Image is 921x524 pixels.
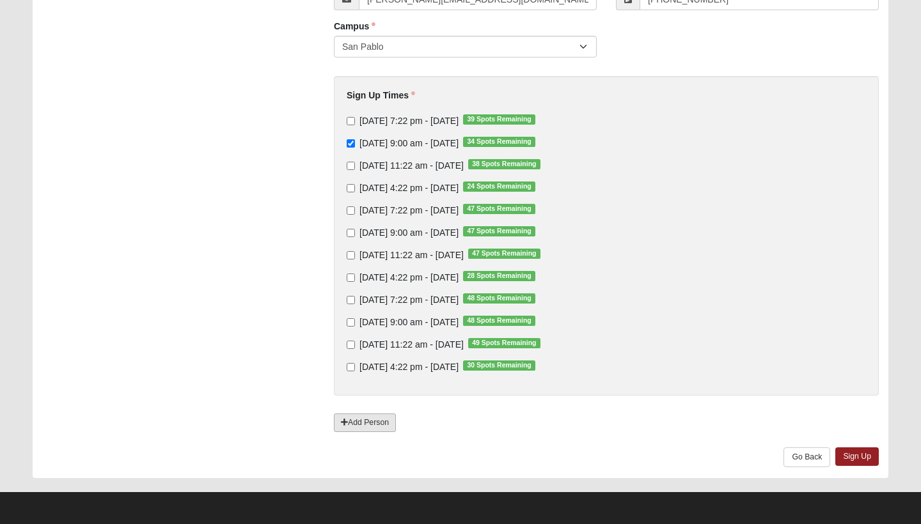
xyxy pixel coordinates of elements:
[347,117,355,125] input: [DATE] 7:22 pm - [DATE]39 Spots Remaining
[347,184,355,192] input: [DATE] 4:22 pm - [DATE]24 Spots Remaining
[347,251,355,259] input: [DATE] 11:22 am - [DATE]47 Spots Remaining
[347,274,355,282] input: [DATE] 4:22 pm - [DATE]28 Spots Remaining
[347,139,355,148] input: [DATE] 9:00 am - [DATE]34 Spots Remaining
[463,316,535,326] span: 48 Spots Remaining
[334,413,396,432] a: Add Person
[463,181,535,192] span: 24 Spots Remaining
[347,318,355,327] input: [DATE] 9:00 am - [DATE]48 Spots Remaining
[359,339,464,350] span: [DATE] 11:22 am - [DATE]
[347,162,355,170] input: [DATE] 11:22 am - [DATE]38 Spots Remaining
[468,249,540,259] span: 47 Spots Remaining
[359,317,459,327] span: [DATE] 9:00 am - [DATE]
[463,360,535,371] span: 30 Spots Remaining
[783,447,830,467] a: Go Back
[463,114,535,125] span: 39 Spots Remaining
[463,271,535,281] span: 28 Spots Remaining
[359,250,464,260] span: [DATE] 11:22 am - [DATE]
[359,138,459,148] span: [DATE] 9:00 am - [DATE]
[835,447,879,466] a: Sign Up
[463,137,535,147] span: 34 Spots Remaining
[359,272,459,282] span: [DATE] 4:22 pm - [DATE]
[347,206,355,215] input: [DATE] 7:22 pm - [DATE]47 Spots Remaining
[359,160,464,171] span: [DATE] 11:22 am - [DATE]
[463,204,535,214] span: 47 Spots Remaining
[347,89,415,102] label: Sign Up Times
[334,20,375,33] label: Campus
[359,183,459,193] span: [DATE] 4:22 pm - [DATE]
[347,341,355,349] input: [DATE] 11:22 am - [DATE]49 Spots Remaining
[463,226,535,236] span: 47 Spots Remaining
[463,293,535,304] span: 48 Spots Remaining
[359,362,459,372] span: [DATE] 4:22 pm - [DATE]
[359,227,459,238] span: [DATE] 9:00 am - [DATE]
[347,363,355,371] input: [DATE] 4:22 pm - [DATE]30 Spots Remaining
[359,205,459,215] span: [DATE] 7:22 pm - [DATE]
[347,229,355,237] input: [DATE] 9:00 am - [DATE]47 Spots Remaining
[468,159,540,169] span: 38 Spots Remaining
[347,296,355,304] input: [DATE] 7:22 pm - [DATE]48 Spots Remaining
[468,338,540,348] span: 49 Spots Remaining
[359,295,459,305] span: [DATE] 7:22 pm - [DATE]
[359,116,459,126] span: [DATE] 7:22 pm - [DATE]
